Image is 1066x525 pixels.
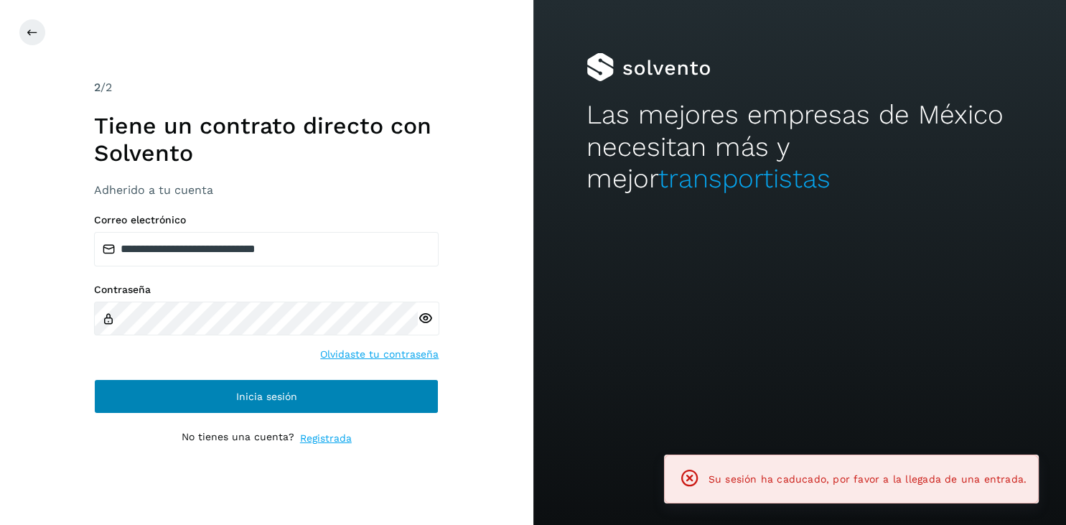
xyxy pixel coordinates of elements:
a: Olvidaste tu contraseña [320,347,439,362]
a: Registrada [300,431,352,446]
h3: Adherido a tu cuenta [94,183,439,197]
h2: Las mejores empresas de México necesitan más y mejor [586,99,1013,195]
span: Inicia sesión [236,391,297,401]
p: No tienes una cuenta? [182,431,294,446]
span: transportistas [658,163,831,194]
span: 2 [94,80,100,94]
div: /2 [94,79,439,96]
label: Contraseña [94,284,439,296]
button: Inicia sesión [94,379,439,414]
label: Correo electrónico [94,214,439,226]
h1: Tiene un contrato directo con Solvento [94,112,439,167]
span: Su sesión ha caducado, por favor a la llegada de una entrada. [709,473,1027,485]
